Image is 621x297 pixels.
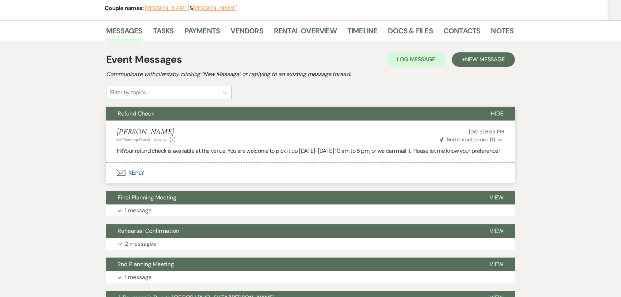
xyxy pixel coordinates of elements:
[478,191,515,204] button: View
[440,136,495,143] span: Opened
[123,147,499,155] span: Your refund check is available at the venue. You are welcome to pick it up [DATE]-[DATE] 10 am to...
[478,224,515,238] button: View
[231,25,263,41] a: Vendors
[185,25,220,41] a: Payments
[489,227,503,235] span: View
[387,52,445,67] button: Log Message
[106,52,182,67] h1: Event Messages
[118,260,174,268] span: 2nd Planning Meeting
[118,110,154,117] span: Refund Check
[465,56,505,63] span: New Message
[145,5,189,11] button: [PERSON_NAME]
[106,70,515,79] h2: Communicate with clients by clicking "New Message" or replying to an existing message thread.
[125,206,152,215] p: 1 message
[106,258,478,271] button: 2nd Planning Meeting
[106,238,515,250] button: 2 messages
[106,107,479,121] button: Refund Check
[117,128,175,137] h5: [PERSON_NAME]
[117,137,161,143] span: to: Planning Portal Users
[452,52,515,67] button: +New Message
[105,4,145,12] span: Couple names:
[193,5,237,11] button: [PERSON_NAME]
[274,25,337,41] a: Rental Overview
[106,224,478,238] button: Rehearsal Confirmation
[145,5,237,12] span: &
[446,136,470,143] span: Notification
[153,25,174,41] a: Tasks
[125,273,152,282] p: 1 message
[106,25,142,41] a: Messages
[106,271,515,283] button: 1 message
[118,194,176,201] span: Final Planning Meeting
[491,110,503,117] span: Hide
[125,239,156,249] p: 2 messages
[388,25,432,41] a: Docs & Files
[444,25,480,41] a: Contacts
[110,88,148,97] div: Filter by topics...
[469,128,504,135] span: [DATE] 6:55 PM
[489,260,503,268] span: View
[490,136,495,143] strong: ( 1 )
[439,136,504,143] button: NotificationOpened (1)
[479,107,515,121] button: Hide
[106,204,515,217] button: 1 message
[397,56,435,63] span: Log Message
[117,146,504,156] p: Hi!
[489,194,503,201] span: View
[347,25,378,41] a: Timeline
[106,163,515,183] button: Reply
[117,137,168,143] button: to: Planning Portal Users
[478,258,515,271] button: View
[106,191,478,204] button: Final Planning Meeting
[118,227,179,235] span: Rehearsal Confirmation
[491,25,513,41] a: Notes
